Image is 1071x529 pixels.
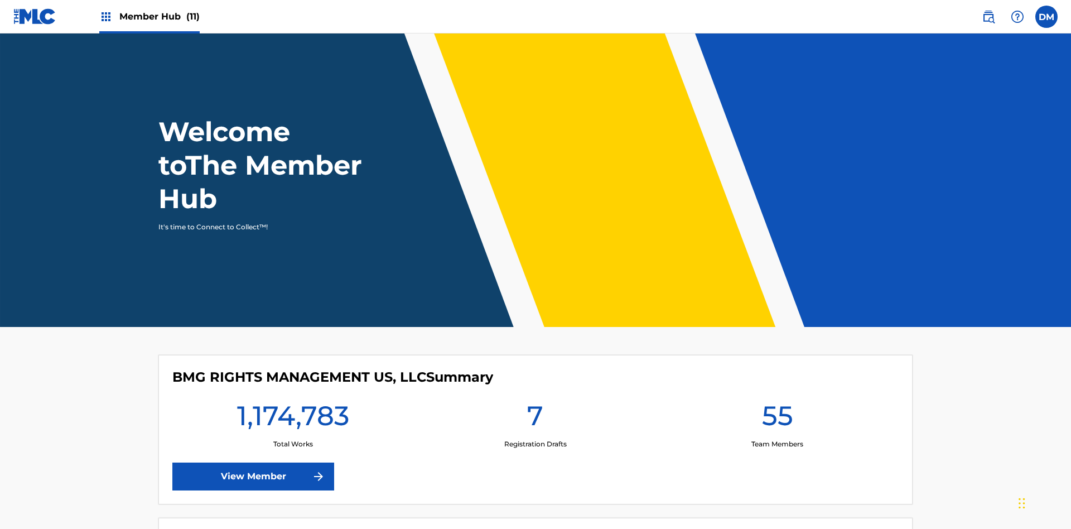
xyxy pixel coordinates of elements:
div: Drag [1019,487,1025,520]
p: Team Members [751,439,803,449]
iframe: Chat Widget [1015,475,1071,529]
a: Public Search [977,6,1000,28]
span: (11) [186,11,200,22]
div: Help [1006,6,1029,28]
img: MLC Logo [13,8,56,25]
h1: Welcome to The Member Hub [158,115,367,215]
p: Total Works [273,439,313,449]
img: Top Rightsholders [99,10,113,23]
h1: 55 [762,399,793,439]
h4: BMG RIGHTS MANAGEMENT US, LLC [172,369,493,386]
img: f7272a7cc735f4ea7f67.svg [312,470,325,483]
p: It's time to Connect to Collect™! [158,222,352,232]
img: search [982,10,995,23]
p: Registration Drafts [504,439,567,449]
h1: 1,174,783 [237,399,349,439]
h1: 7 [527,399,543,439]
img: help [1011,10,1024,23]
span: Member Hub [119,10,200,23]
a: View Member [172,463,334,490]
div: User Menu [1035,6,1058,28]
